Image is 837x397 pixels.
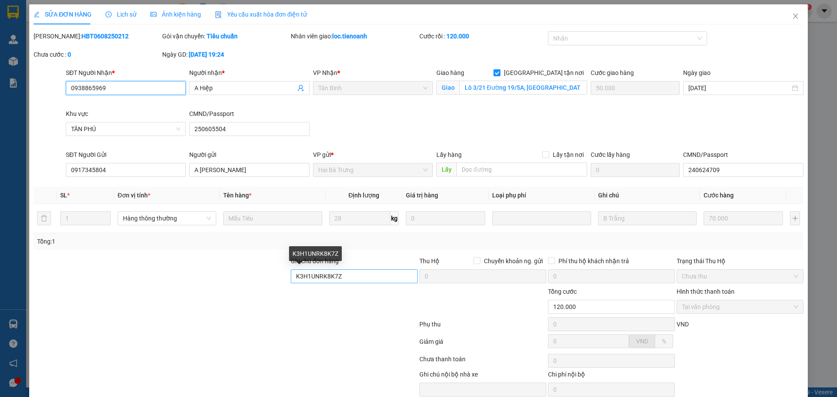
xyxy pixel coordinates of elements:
[162,31,289,41] div: Gói vận chuyển:
[406,192,438,199] span: Giá trị hàng
[456,163,587,176] input: Dọc đường
[704,211,783,225] input: 0
[688,83,790,93] input: Ngày giao
[66,150,186,159] div: SĐT Người Gửi
[549,150,587,159] span: Lấy tận nơi
[418,354,547,370] div: Chưa thanh toán
[332,33,367,40] b: loc.tienoanh
[105,11,136,18] span: Lịch sử
[677,256,803,266] div: Trạng thái Thu Hộ
[34,50,160,59] div: Chưa cước :
[291,269,418,283] input: Ghi chú đơn hàng
[683,150,803,159] div: CMND/Passport
[37,237,323,246] div: Tổng: 1
[189,109,309,119] div: CMND/Passport
[162,50,289,59] div: Ngày GD:
[215,11,307,18] span: Yêu cầu xuất hóa đơn điện tử
[436,151,462,158] span: Lấy hàng
[591,151,630,158] label: Cước lấy hàng
[223,211,322,225] input: VD: Bàn, Ghế
[783,4,808,29] button: Close
[548,370,675,383] div: Chi phí nội bộ
[500,68,587,78] span: [GEOGRAPHIC_DATA] tận nơi
[704,192,734,199] span: Cước hàng
[82,33,129,40] b: HBT0608250212
[68,51,71,58] b: 0
[291,31,418,41] div: Nhân viên giao:
[37,211,51,225] button: delete
[591,81,680,95] input: Cước giao hàng
[418,337,547,352] div: Giảm giá
[118,192,150,199] span: Đơn vị tính
[555,256,633,266] span: Phí thu hộ khách nhận trả
[591,163,680,177] input: Cước lấy hàng
[459,81,587,95] input: Giao tận nơi
[677,321,689,328] span: VND
[105,11,112,17] span: clock-circle
[207,33,238,40] b: Tiêu chuẩn
[289,246,342,261] div: K3H1UNRK8K7Z
[682,270,798,283] span: Chưa thu
[406,211,485,225] input: 0
[189,51,224,58] b: [DATE] 19:24
[66,68,186,78] div: SĐT Người Nhận
[313,150,433,159] div: VP gửi
[313,69,337,76] span: VP Nhận
[792,13,799,20] span: close
[662,338,666,345] span: %
[548,288,577,295] span: Tổng cước
[790,211,800,225] button: plus
[591,69,634,76] label: Cước giao hàng
[150,11,201,18] span: Ảnh kiện hàng
[123,212,211,225] span: Hàng thông thường
[150,11,157,17] span: picture
[223,192,252,199] span: Tên hàng
[436,81,459,95] span: Giao
[418,319,547,335] div: Phụ thu
[436,163,456,176] span: Lấy
[683,69,711,76] label: Ngày giao
[297,85,304,92] span: user-add
[677,288,735,295] label: Hình thức thanh toán
[66,109,186,119] div: Khu vực
[215,11,222,18] img: icon
[318,81,428,95] span: Tân Bình
[318,163,428,176] span: Hai Bà Trưng
[489,187,594,204] th: Loại phụ phí
[480,256,546,266] span: Chuyển khoản ng. gửi
[636,338,648,345] span: VND
[598,211,697,225] input: Ghi Chú
[390,211,399,225] span: kg
[60,192,67,199] span: SL
[436,69,464,76] span: Giao hàng
[419,370,546,383] div: Ghi chú nội bộ nhà xe
[446,33,469,40] b: 120.000
[34,11,92,18] span: SỬA ĐƠN HÀNG
[682,300,798,313] span: Tại văn phòng
[189,150,309,159] div: Người gửi
[419,31,546,41] div: Cước rồi :
[189,68,309,78] div: Người nhận
[34,11,40,17] span: edit
[348,192,379,199] span: Định lượng
[595,187,700,204] th: Ghi chú
[71,122,180,136] span: TÂN PHÚ
[34,31,160,41] div: [PERSON_NAME]:
[419,258,439,265] span: Thu Hộ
